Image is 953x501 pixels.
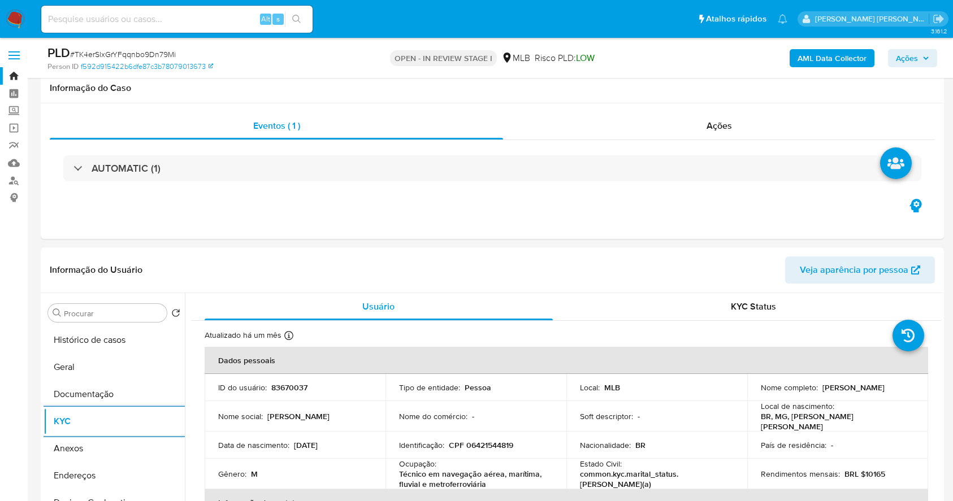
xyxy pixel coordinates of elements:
[604,382,620,393] p: MLB
[580,382,600,393] p: Local :
[205,330,281,341] p: Atualizado há um mês
[50,264,142,276] h1: Informação do Usuário
[261,14,270,24] span: Alt
[253,119,300,132] span: Eventos ( 1 )
[638,411,640,421] p: -
[218,440,289,450] p: Data de nascimento :
[576,51,595,64] span: LOW
[790,49,874,67] button: AML Data Collector
[831,440,833,450] p: -
[41,12,313,27] input: Pesquise usuários ou casos...
[63,155,921,181] div: AUTOMATIC (1)
[785,256,935,284] button: Veja aparência por pessoa
[399,459,436,469] p: Ocupação :
[731,300,776,313] span: KYC Status
[815,14,929,24] p: carla.siqueira@mercadolivre.com
[64,308,162,319] input: Procurar
[798,49,867,67] b: AML Data Collector
[399,411,467,421] p: Nome do comércio :
[53,308,62,317] button: Procurar
[399,440,444,450] p: Identificação :
[218,469,246,479] p: Gênero :
[390,50,497,66] p: OPEN - IN REVIEW STAGE I
[44,408,185,435] button: KYC
[472,411,474,421] p: -
[218,411,263,421] p: Nome social :
[92,162,161,175] h3: AUTOMATIC (1)
[822,382,885,393] p: [PERSON_NAME]
[888,49,937,67] button: Ações
[251,469,258,479] p: M
[50,82,935,94] h1: Informação do Caso
[706,13,766,25] span: Atalhos rápidos
[47,43,70,62] b: PLD
[44,462,185,489] button: Endereços
[761,401,834,411] p: Local de nascimento :
[761,440,826,450] p: País de residência :
[580,459,622,469] p: Estado Civil :
[218,382,267,393] p: ID do usuário :
[501,52,530,64] div: MLB
[44,381,185,408] button: Documentação
[399,469,548,489] p: Técnico em navegação aérea, marítima, fluvial e metroferroviária
[294,440,318,450] p: [DATE]
[535,52,595,64] span: Risco PLD:
[276,14,280,24] span: s
[580,411,633,421] p: Soft descriptor :
[81,62,213,72] a: f592d915422b6dfe87c3b78079013673
[707,119,732,132] span: Ações
[761,382,818,393] p: Nome completo :
[271,382,307,393] p: 83670037
[267,411,330,421] p: [PERSON_NAME]
[285,11,308,27] button: search-icon
[449,440,513,450] p: CPF 06421544819
[70,49,176,60] span: # TK4erSlxGrYFqqnbo9Dn79Mi
[761,411,910,432] p: BR, MG, [PERSON_NAME] [PERSON_NAME]
[362,300,395,313] span: Usuário
[171,308,180,321] button: Retornar ao pedido padrão
[800,256,908,284] span: Veja aparência por pessoa
[44,326,185,354] button: Histórico de casos
[761,469,840,479] p: Rendimentos mensais :
[44,354,185,381] button: Geral
[580,469,729,489] p: common.kyc.marital_status.[PERSON_NAME](a)
[844,469,885,479] p: BRL $10165
[580,440,631,450] p: Nacionalidade :
[44,435,185,462] button: Anexos
[205,347,928,374] th: Dados pessoais
[933,13,945,25] a: Sair
[635,440,646,450] p: BR
[399,382,460,393] p: Tipo de entidade :
[47,62,79,72] b: Person ID
[778,14,787,24] a: Notificações
[465,382,491,393] p: Pessoa
[896,49,918,67] span: Ações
